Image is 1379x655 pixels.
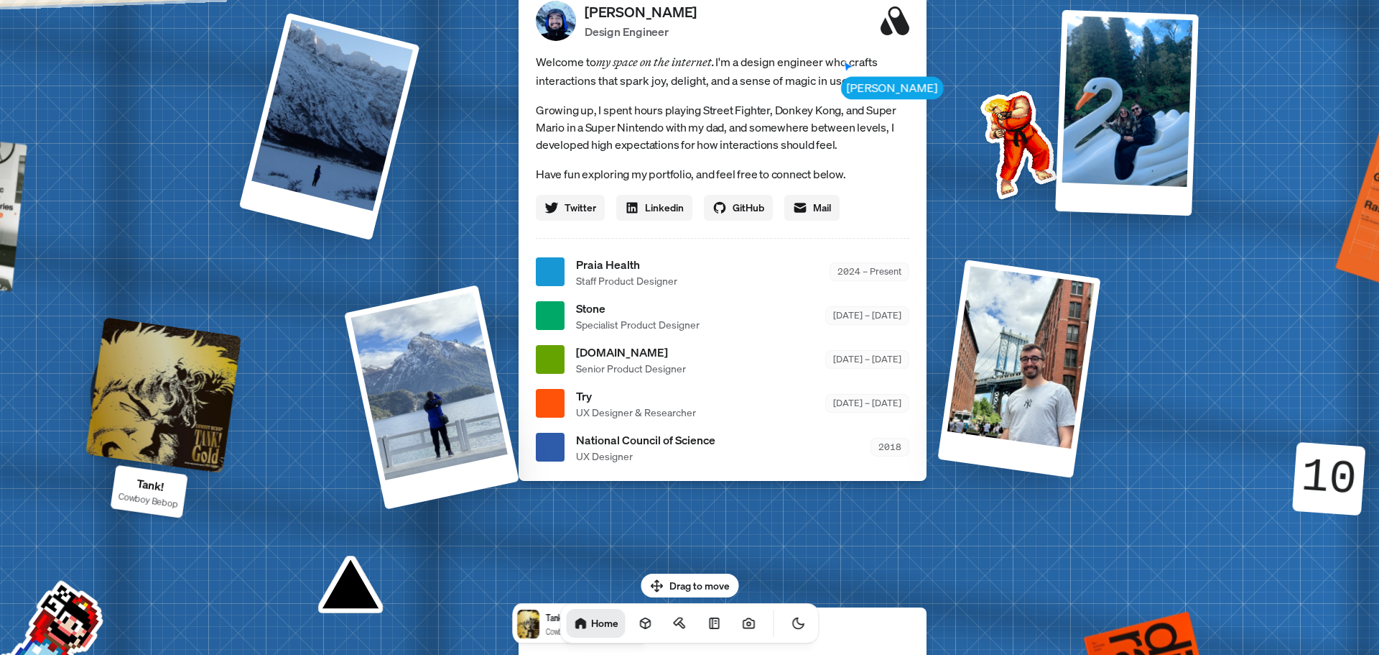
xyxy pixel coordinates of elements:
[585,1,697,23] p: [PERSON_NAME]
[576,361,686,376] span: Senior Product Designer
[536,1,576,41] img: Profile Picture
[117,489,178,511] p: Cowboy Bebop
[813,200,831,215] span: Mail
[536,195,605,221] a: Twitter
[536,52,909,90] span: Welcome to I'm a design engineer who crafts interactions that spark joy, delight, and a sense of ...
[119,472,181,497] p: Tank!
[536,165,909,183] p: Have fun exploring my portfolio, and feel free to connect below.
[645,200,684,215] span: Linkedin
[536,101,909,153] p: Growing up, I spent hours playing Street Fighter, Donkey Kong, and Super Mario in a Super Nintend...
[825,306,909,324] div: [DATE] – [DATE]
[733,200,764,215] span: GitHub
[567,609,626,638] a: Home
[545,625,616,638] p: Cowboy Bebop
[830,262,909,280] div: 2024 – Present
[825,350,909,368] div: [DATE] – [DATE]
[591,616,618,630] h1: Home
[596,55,715,69] em: my space on the internet.
[576,431,715,449] span: National Council of Science
[576,388,696,405] span: Try
[576,317,700,332] span: Specialist Product Designer
[576,344,686,361] span: [DOMAIN_NAME]
[616,195,692,221] a: Linkedin
[576,300,700,317] span: Stone
[545,610,616,625] p: Tank!
[576,256,677,273] span: Praia Health
[576,273,677,288] span: Staff Product Designer
[565,200,596,215] span: Twitter
[870,438,909,456] div: 2018
[576,405,696,420] span: UX Designer & Researcher
[943,69,1088,214] img: Profile example
[784,195,840,221] a: Mail
[825,394,909,412] div: [DATE] – [DATE]
[784,609,813,638] button: Toggle Theme
[585,23,697,40] p: Design Engineer
[576,449,715,464] span: UX Designer
[704,195,773,221] a: GitHub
